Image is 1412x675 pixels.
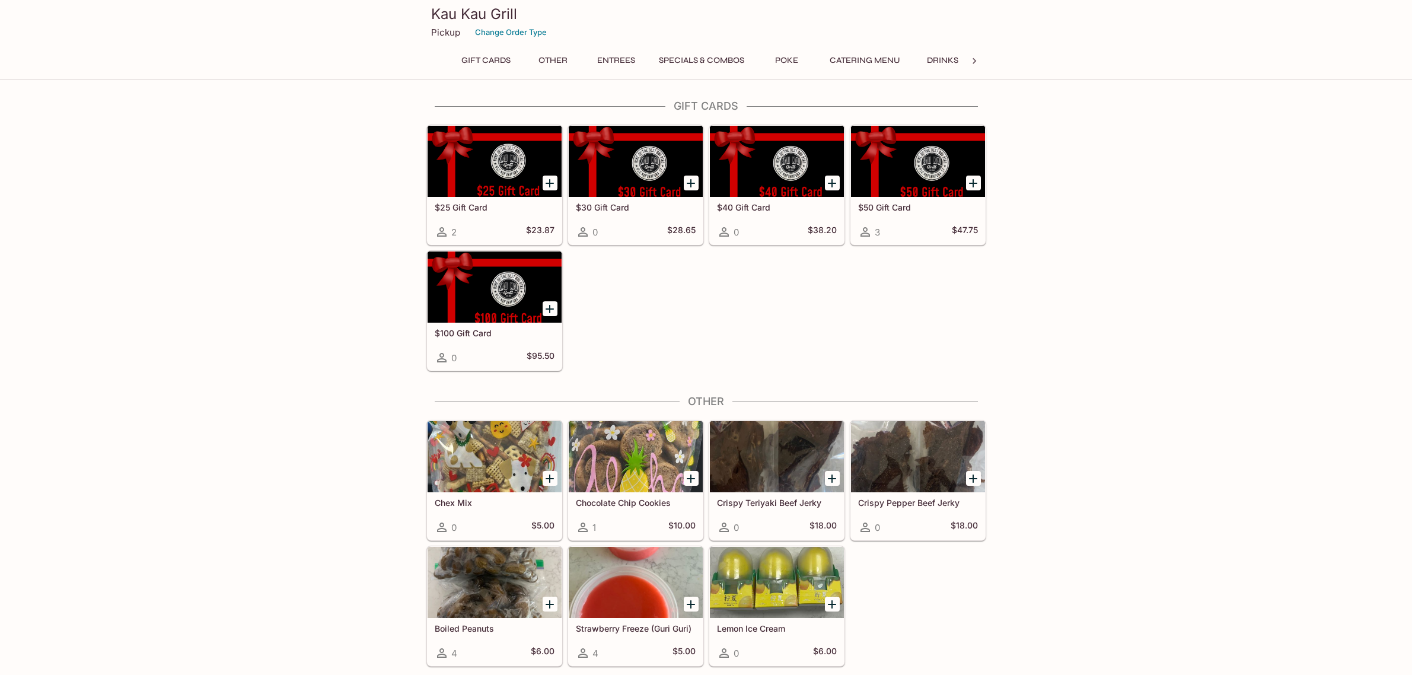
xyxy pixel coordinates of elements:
span: 0 [451,352,457,364]
div: Chocolate Chip Cookies [569,421,703,492]
h5: $50 Gift Card [858,202,978,212]
button: Add Crispy Teriyaki Beef Jerky [825,471,840,486]
h5: $25 Gift Card [435,202,554,212]
h5: $10.00 [668,520,696,534]
h4: Gift Cards [426,100,986,113]
button: Add $30 Gift Card [684,176,699,190]
h5: Chex Mix [435,498,554,508]
span: 0 [734,648,739,659]
div: Strawberry Freeze (Guri Guri) [569,547,703,618]
span: 4 [592,648,598,659]
button: Add $50 Gift Card [966,176,981,190]
button: Add Chex Mix [543,471,557,486]
h5: $5.00 [672,646,696,660]
div: Lemon Ice Cream [710,547,844,618]
h5: Crispy Teriyaki Beef Jerky [717,498,837,508]
button: Poke [760,52,814,69]
div: $25 Gift Card [428,126,562,197]
button: Change Order Type [470,23,552,42]
a: Crispy Pepper Beef Jerky0$18.00 [850,421,986,540]
span: 0 [734,522,739,533]
span: 0 [451,522,457,533]
div: Chex Mix [428,421,562,492]
a: $100 Gift Card0$95.50 [427,251,562,371]
a: $30 Gift Card0$28.65 [568,125,703,245]
h5: $23.87 [526,225,554,239]
button: Catering Menu [823,52,907,69]
h5: $95.50 [527,351,554,365]
h5: $40 Gift Card [717,202,837,212]
h5: $38.20 [808,225,837,239]
button: Add $100 Gift Card [543,301,557,316]
h5: $18.00 [951,520,978,534]
button: Add Boiled Peanuts [543,597,557,612]
span: 4 [451,648,457,659]
button: Add Chocolate Chip Cookies [684,471,699,486]
span: 0 [592,227,598,238]
button: Entrees [589,52,643,69]
a: Boiled Peanuts4$6.00 [427,546,562,666]
div: Boiled Peanuts [428,547,562,618]
h5: $28.65 [667,225,696,239]
span: 1 [592,522,596,533]
h5: $5.00 [531,520,554,534]
div: $30 Gift Card [569,126,703,197]
button: Add Lemon Ice Cream [825,597,840,612]
h5: $6.00 [531,646,554,660]
a: Chocolate Chip Cookies1$10.00 [568,421,703,540]
button: Add Crispy Pepper Beef Jerky [966,471,981,486]
a: Crispy Teriyaki Beef Jerky0$18.00 [709,421,844,540]
a: Lemon Ice Cream0$6.00 [709,546,844,666]
p: Pickup [431,27,460,38]
h5: $30 Gift Card [576,202,696,212]
h5: $6.00 [813,646,837,660]
h5: Crispy Pepper Beef Jerky [858,498,978,508]
div: $40 Gift Card [710,126,844,197]
h5: Boiled Peanuts [435,623,554,633]
h5: $100 Gift Card [435,328,554,338]
h5: $47.75 [952,225,978,239]
a: Strawberry Freeze (Guri Guri)4$5.00 [568,546,703,666]
button: Add $25 Gift Card [543,176,557,190]
button: Other [527,52,580,69]
a: $25 Gift Card2$23.87 [427,125,562,245]
h5: Strawberry Freeze (Guri Guri) [576,623,696,633]
span: 0 [734,227,739,238]
h5: Lemon Ice Cream [717,623,837,633]
span: 3 [875,227,880,238]
h5: $18.00 [809,520,837,534]
button: Add Strawberry Freeze (Guri Guri) [684,597,699,612]
button: Add $40 Gift Card [825,176,840,190]
h3: Kau Kau Grill [431,5,981,23]
div: Crispy Pepper Beef Jerky [851,421,985,492]
div: $100 Gift Card [428,251,562,323]
div: Crispy Teriyaki Beef Jerky [710,421,844,492]
div: $50 Gift Card [851,126,985,197]
button: Gift Cards [455,52,517,69]
h5: Chocolate Chip Cookies [576,498,696,508]
a: $50 Gift Card3$47.75 [850,125,986,245]
button: Drinks [916,52,970,69]
button: Specials & Combos [652,52,751,69]
h4: Other [426,395,986,408]
span: 0 [875,522,880,533]
span: 2 [451,227,457,238]
a: Chex Mix0$5.00 [427,421,562,540]
a: $40 Gift Card0$38.20 [709,125,844,245]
